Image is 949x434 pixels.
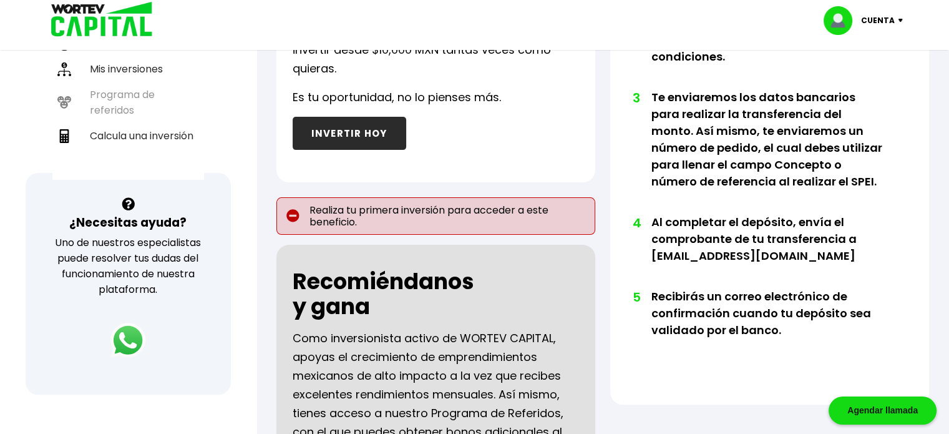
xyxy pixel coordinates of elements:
[110,323,145,358] img: logos_whatsapp-icon.242b2217.svg
[52,56,204,82] a: Mis inversiones
[52,123,204,149] a: Calcula una inversión
[42,235,215,297] p: Uno de nuestros especialistas puede resolver tus dudas del funcionamiento de nuestra plataforma.
[293,88,501,107] p: Es tu oportunidad, no lo pienses más.
[293,117,406,150] button: INVERTIR HOY
[651,14,884,89] li: [PERSON_NAME], revisa y firma el contrato, así como los términos y condiciones.
[286,209,299,222] img: error-circle.027baa21.svg
[633,214,639,232] span: 4
[861,11,895,30] p: Cuenta
[651,89,884,214] li: Te enviaremos los datos bancarios para realizar la transferencia del monto. Así mismo, te enviare...
[633,288,639,307] span: 5
[829,397,937,425] div: Agendar llamada
[633,89,639,107] span: 3
[824,6,861,35] img: profile-image
[293,269,474,319] h2: Recomiéndanos y gana
[276,197,595,235] p: Realiza tu primera inversión para acceder a este beneficio.
[57,62,71,76] img: inversiones-icon.6695dc30.svg
[651,214,884,288] li: Al completar el depósito, envía el comprobante de tu transferencia a [EMAIL_ADDRESS][DOMAIN_NAME]
[69,214,187,232] h3: ¿Necesitas ayuda?
[651,288,884,362] li: Recibirás un correo electrónico de confirmación cuando tu depósito sea validado por el banco.
[895,19,912,22] img: icon-down
[57,129,71,143] img: calculadora-icon.17d418c4.svg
